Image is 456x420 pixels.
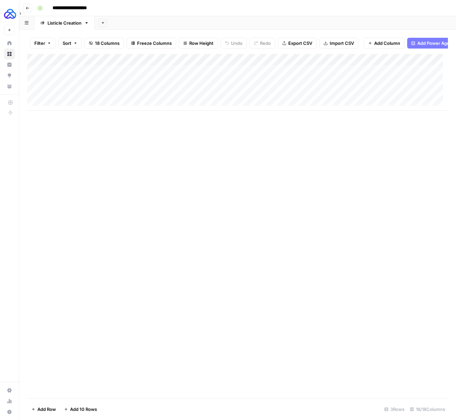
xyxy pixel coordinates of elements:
a: Insights [4,59,15,70]
a: Usage [4,396,15,407]
span: Undo [231,40,242,47]
span: Sort [63,40,71,47]
button: Help + Support [4,407,15,417]
span: Add Power Agent [417,40,454,47]
button: Sort [58,38,82,49]
button: Export CSV [278,38,317,49]
button: Row Height [179,38,218,49]
button: Undo [221,38,247,49]
span: Redo [260,40,271,47]
button: Import CSV [319,38,358,49]
span: Freeze Columns [137,40,172,47]
a: Settings [4,385,15,396]
a: Browse [4,49,15,59]
button: Freeze Columns [127,38,176,49]
button: Redo [250,38,275,49]
button: Add Row [27,404,60,415]
button: 18 Columns [85,38,124,49]
img: AUQ Logo [4,8,16,20]
button: Add 10 Rows [60,404,101,415]
span: Row Height [189,40,214,47]
a: Your Data [4,81,15,92]
button: Add Column [364,38,404,49]
div: 18/18 Columns [407,404,448,415]
button: Filter [30,38,56,49]
span: Filter [34,40,45,47]
div: 3 Rows [382,404,407,415]
span: Add 10 Rows [70,406,97,413]
span: Import CSV [330,40,354,47]
a: Listicle Creation [34,16,95,30]
a: Home [4,38,15,49]
button: Workspace: AUQ [4,5,15,22]
span: Add Column [374,40,400,47]
span: 18 Columns [95,40,120,47]
div: Listicle Creation [47,20,82,26]
span: Add Row [37,406,56,413]
a: Opportunities [4,70,15,81]
span: Export CSV [288,40,312,47]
